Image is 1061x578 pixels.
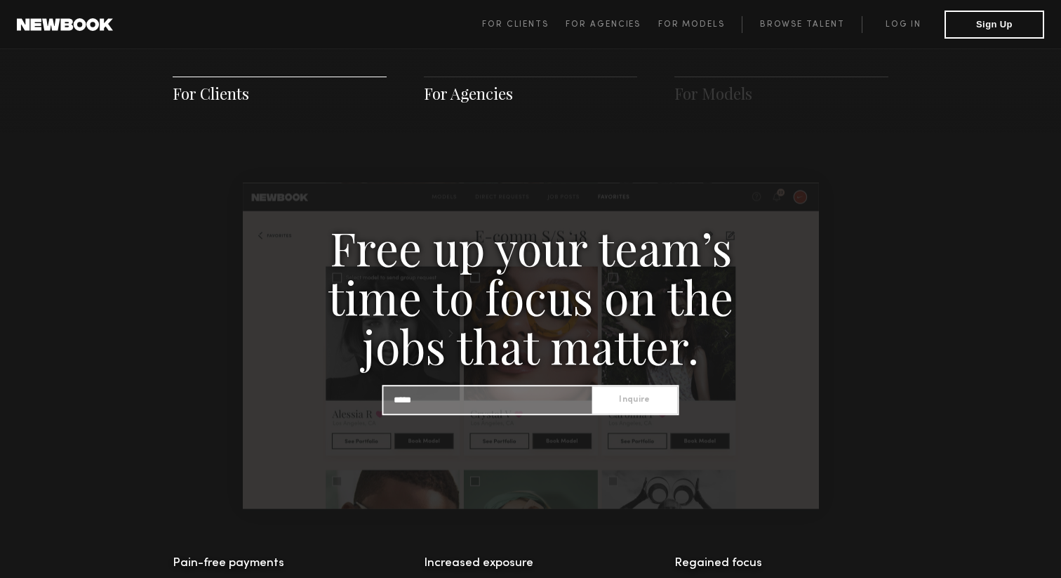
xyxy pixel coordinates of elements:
[424,83,513,104] a: For Agencies
[674,83,752,104] a: For Models
[742,16,862,33] a: Browse Talent
[592,386,678,414] button: Inquire
[482,16,566,33] a: For Clients
[674,553,888,574] h4: Regained focus
[173,553,387,574] h4: Pain-free payments
[566,16,658,33] a: For Agencies
[482,20,549,29] span: For Clients
[658,16,742,33] a: For Models
[424,553,638,574] h4: Increased exposure
[658,20,725,29] span: For Models
[173,83,249,104] a: For Clients
[862,16,945,33] a: Log in
[288,223,773,370] h3: Free up your team’s time to focus on the jobs that matter.
[566,20,641,29] span: For Agencies
[945,11,1044,39] button: Sign Up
